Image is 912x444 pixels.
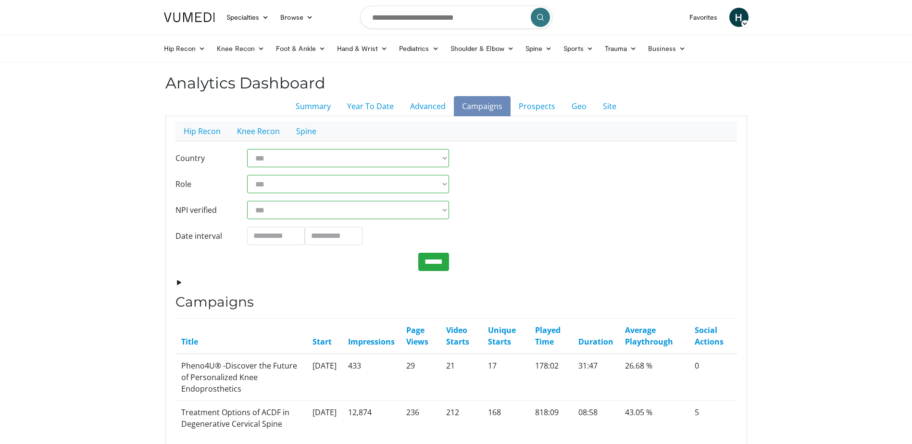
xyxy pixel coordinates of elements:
td: 12,874 [342,400,400,435]
a: Spine [520,39,558,58]
a: Spine [288,121,325,141]
td: 178:02 [529,354,573,401]
a: Hand & Wrist [331,39,393,58]
a: Average Playthrough [625,325,673,347]
a: Hip Recon [175,121,229,141]
input: Search topics, interventions [360,6,552,29]
label: Date interval [168,227,240,245]
td: 21 [440,354,482,401]
a: Start [312,336,332,347]
a: Foot & Ankle [270,39,331,58]
label: Role [168,175,240,193]
td: 818:09 [529,400,573,435]
a: Knee Recon [229,121,288,141]
a: Favorites [684,8,724,27]
a: Hip Recon [158,39,212,58]
td: 31:47 [573,354,619,401]
a: Sports [558,39,599,58]
a: H [729,8,749,27]
a: Campaigns [454,96,511,116]
td: 433 [342,354,400,401]
a: Shoulder & Elbow [445,39,520,58]
a: Video Starts [446,325,469,347]
td: 168 [482,400,529,435]
a: Page Views [406,325,428,347]
h2: Analytics Dashboard [165,74,747,92]
a: Site [595,96,625,116]
td: 26.68 % [619,354,689,401]
td: [DATE] [307,354,342,401]
td: 29 [400,354,440,401]
h3: Campaigns [175,294,737,310]
td: 0 [689,354,737,401]
td: 5 [689,400,737,435]
a: Specialties [221,8,275,27]
a: Summary [287,96,339,116]
label: NPI verified [168,201,240,219]
a: Duration [578,336,613,347]
a: Title [181,336,198,347]
a: Played Time [535,325,561,347]
td: Pheno4U® -Discover the Future of Personalized Knee Endoprosthetics [175,354,307,401]
a: Trauma [599,39,643,58]
a: Unique Starts [488,325,516,347]
a: Impressions [348,336,395,347]
td: Treatment Options of ACDF in Degenerative Cervical Spine [175,400,307,435]
td: 236 [400,400,440,435]
a: Advanced [402,96,454,116]
td: [DATE] [307,400,342,435]
a: Social Actions [695,325,724,347]
a: Business [642,39,691,58]
a: Year To Date [339,96,402,116]
td: 43.05 % [619,400,689,435]
img: VuMedi Logo [164,12,215,22]
label: Country [168,149,240,167]
a: Geo [563,96,595,116]
a: Pediatrics [393,39,445,58]
td: 212 [440,400,482,435]
a: Knee Recon [211,39,270,58]
td: 17 [482,354,529,401]
td: 08:58 [573,400,619,435]
a: Browse [275,8,319,27]
a: Prospects [511,96,563,116]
